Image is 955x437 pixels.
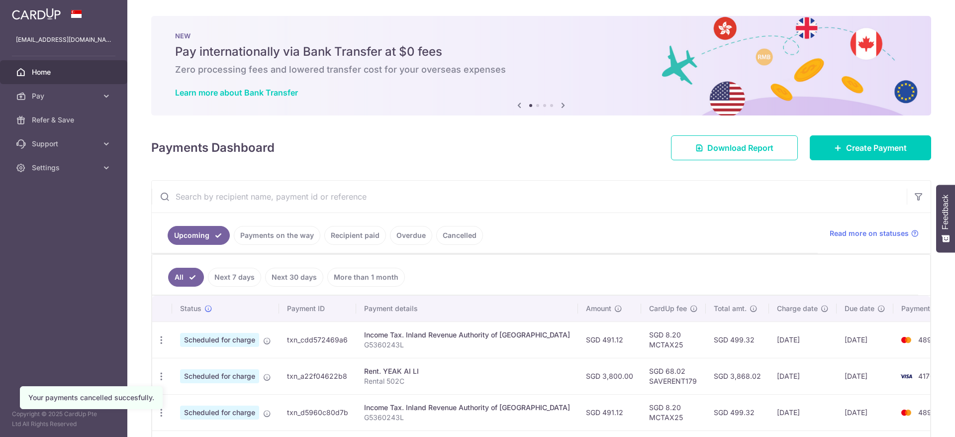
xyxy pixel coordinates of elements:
[151,16,931,115] img: Bank transfer banner
[364,376,570,386] p: Rental 502C
[936,185,955,252] button: Feedback - Show survey
[12,8,61,20] img: CardUp
[356,296,578,322] th: Payment details
[180,304,201,314] span: Status
[180,406,259,420] span: Scheduled for charge
[837,322,893,358] td: [DATE]
[845,304,874,314] span: Due date
[830,228,909,238] span: Read more on statuses
[175,88,298,98] a: Learn more about Bank Transfer
[769,358,837,394] td: [DATE]
[152,181,907,213] input: Search by recipient name, payment id or reference
[364,340,570,350] p: G5360243L
[896,334,916,346] img: Bank Card
[28,393,154,403] div: Your payments cancelled succesfully.
[364,403,570,413] div: Income Tax. Inland Revenue Authority of [GEOGRAPHIC_DATA]
[706,322,769,358] td: SGD 499.32
[578,322,641,358] td: SGD 491.12
[324,226,386,245] a: Recipient paid
[707,142,773,154] span: Download Report
[586,304,611,314] span: Amount
[641,322,706,358] td: SGD 8.20 MCTAX25
[769,394,837,431] td: [DATE]
[714,304,747,314] span: Total amt.
[364,366,570,376] div: Rent. YEAK AI LI
[151,139,275,157] h4: Payments Dashboard
[364,413,570,423] p: G5360243L
[706,358,769,394] td: SGD 3,868.02
[641,394,706,431] td: SGD 8.20 MCTAX25
[279,394,356,431] td: txn_d5960c80d7b
[234,226,320,245] a: Payments on the way
[32,91,97,101] span: Pay
[941,195,950,229] span: Feedback
[180,369,259,383] span: Scheduled for charge
[436,226,483,245] a: Cancelled
[918,372,934,380] span: 4170
[180,333,259,347] span: Scheduled for charge
[390,226,432,245] a: Overdue
[208,268,261,287] a: Next 7 days
[175,32,907,40] p: NEW
[16,35,111,45] p: [EMAIL_ADDRESS][DOMAIN_NAME]
[846,142,907,154] span: Create Payment
[896,370,916,382] img: Bank Card
[168,268,204,287] a: All
[32,115,97,125] span: Refer & Save
[706,394,769,431] td: SGD 499.32
[578,394,641,431] td: SGD 491.12
[830,228,919,238] a: Read more on statuses
[175,44,907,60] h5: Pay internationally via Bank Transfer at $0 fees
[32,139,97,149] span: Support
[327,268,405,287] a: More than 1 month
[837,394,893,431] td: [DATE]
[168,226,230,245] a: Upcoming
[649,304,687,314] span: CardUp fee
[837,358,893,394] td: [DATE]
[364,330,570,340] div: Income Tax. Inland Revenue Authority of [GEOGRAPHIC_DATA]
[32,163,97,173] span: Settings
[279,296,356,322] th: Payment ID
[891,407,945,432] iframe: Opens a widget where you can find more information
[32,67,97,77] span: Home
[279,358,356,394] td: txn_a22f04622b8
[578,358,641,394] td: SGD 3,800.00
[175,64,907,76] h6: Zero processing fees and lowered transfer cost for your overseas expenses
[671,135,798,160] a: Download Report
[641,358,706,394] td: SGD 68.02 SAVERENT179
[896,407,916,419] img: Bank Card
[769,322,837,358] td: [DATE]
[265,268,323,287] a: Next 30 days
[810,135,931,160] a: Create Payment
[918,335,936,344] span: 4899
[279,322,356,358] td: txn_cdd572469a6
[777,304,818,314] span: Charge date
